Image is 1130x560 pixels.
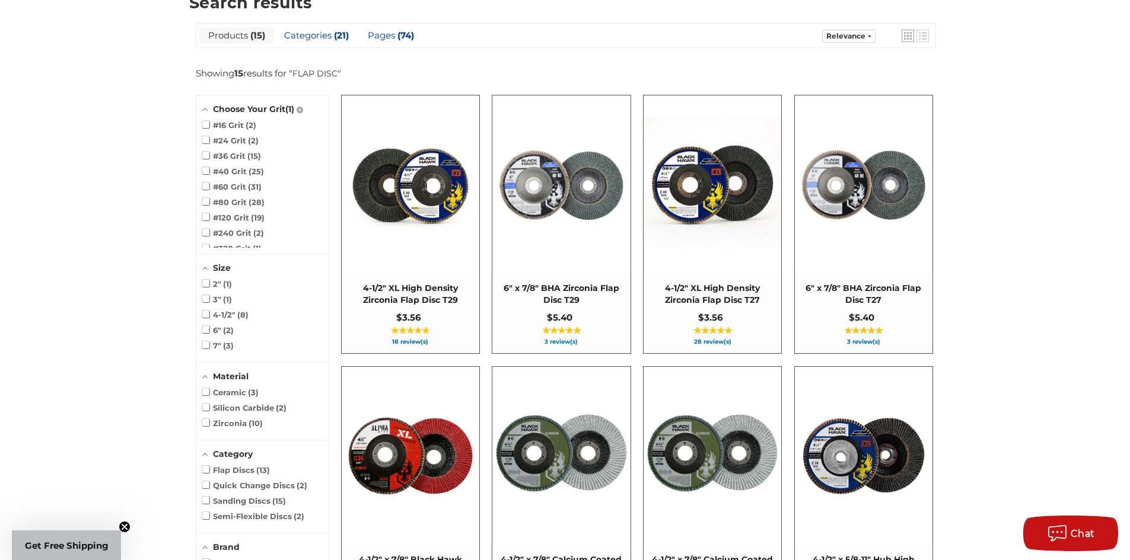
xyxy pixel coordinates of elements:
[342,388,479,524] img: 4.5" BHA Alpha Disc
[492,95,630,353] a: 6" x 7/8" BHA Zirconia Flap Disc T29
[213,104,303,114] span: Choose Your Grit
[348,339,473,345] span: 18 review(s)
[202,244,262,253] span: #320 Grit
[795,117,932,253] img: Coarse 36 grit BHA Zirconia flap disc, 6-inch, flat T27 for aggressive material removal
[12,530,121,560] div: Get Free ShippingClose teaser
[246,120,256,130] span: 2
[795,388,932,524] img: Zirconia flap disc with screw hub
[251,213,265,222] span: 19
[493,117,629,253] img: Black Hawk 6 inch T29 coarse flap discs, 36 grit for efficient material removal
[547,312,572,323] span: $5.40
[395,30,414,41] span: 74
[223,279,232,289] span: 1
[276,403,287,412] span: 2
[801,339,927,345] span: 3 review(s)
[342,95,479,353] a: 4-1/2" XL High Density Zirconia Flap Disc T29
[202,197,265,207] span: #80 Grit
[202,325,234,335] span: 6"
[248,182,262,191] span: 31
[213,449,253,459] span: Category
[348,283,473,306] span: 4-1/2" XL High Density Zirconia Flap Disc T29
[202,310,249,319] span: 4-1/2"
[202,120,257,130] span: #16 Grit
[25,540,109,551] span: Get Free Shipping
[359,27,423,44] a: View Pages Tab
[275,27,358,44] a: View Categories Tab
[199,27,274,44] a: View Products Tab
[795,95,932,353] a: 6" x 7/8" BHA Zirconia Flap Disc T27
[294,511,304,521] span: 2
[272,496,286,505] span: 15
[644,117,781,253] img: 4-1/2" XL High Density Zirconia Flap Disc T27
[248,136,259,145] span: 2
[542,326,581,335] span: ★★★★★
[826,31,865,40] span: Relevance
[297,481,307,490] span: 2
[332,30,349,41] span: 21
[202,496,287,505] span: Sanding Discs
[822,30,876,43] a: Sort options
[196,68,341,79] div: Showing results for " "
[247,151,261,161] span: 15
[202,341,234,350] span: 7"
[493,388,629,524] img: BHA 4-1/2" x 7/8" Aluminum Flap Disc
[249,418,263,428] span: 10
[253,244,262,253] span: 1
[498,283,624,306] span: 6" x 7/8" BHA Zirconia Flap Disc T29
[223,341,234,350] span: 3
[1071,528,1095,539] span: Chat
[248,30,265,41] span: 15
[202,213,265,222] span: #120 Grit
[650,283,775,306] span: 4-1/2" XL High Density Zirconia Flap Disc T27
[237,310,249,319] span: 8
[297,104,303,114] a: Reset: Choose Your Grit
[650,339,775,345] span: 28 review(s)
[644,95,781,353] a: 4-1/2" XL High Density Zirconia Flap Disc T27
[644,388,781,524] img: BHA 4-1/2 Inch Flap Disc for Aluminum
[396,312,421,323] span: $3.56
[292,68,338,79] a: FLAP DISC
[256,465,270,475] span: 13
[391,326,429,335] span: ★★★★★
[202,167,265,176] span: #40 Grit
[202,511,305,521] span: Semi-Flexible Discs
[223,295,232,304] span: 1
[248,388,259,397] span: 3
[285,104,294,114] span: 1
[202,295,233,304] span: 3"
[202,151,262,161] span: #36 Grit
[249,197,265,207] span: 28
[234,68,243,79] b: 15
[119,521,130,533] button: Close teaser
[213,371,249,382] span: Material
[202,481,308,490] span: Quick Change Discs
[202,403,287,412] span: Silicon Carbide
[698,312,723,323] span: $3.56
[202,182,262,191] span: #60 Grit
[202,228,265,238] span: #240 Grit
[801,283,927,306] span: 6" x 7/8" BHA Zirconia Flap Disc T27
[916,30,929,42] a: View list mode
[253,228,264,238] span: 2
[202,465,270,475] span: Flap Discs
[202,418,263,428] span: Zirconia
[849,312,874,323] span: $5.40
[498,339,624,345] span: 3 review(s)
[342,117,479,253] img: 4-1/2" XL High Density Zirconia Flap Disc T29
[1023,516,1118,551] button: Chat
[213,542,240,552] span: Brand
[202,388,259,397] span: Ceramic
[902,30,914,42] a: View grid mode
[844,326,883,335] span: ★★★★★
[223,325,234,335] span: 2
[202,279,233,289] span: 2"
[202,136,259,145] span: #24 Grit
[213,263,231,273] span: Size
[249,167,264,176] span: 25
[693,326,732,335] span: ★★★★★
